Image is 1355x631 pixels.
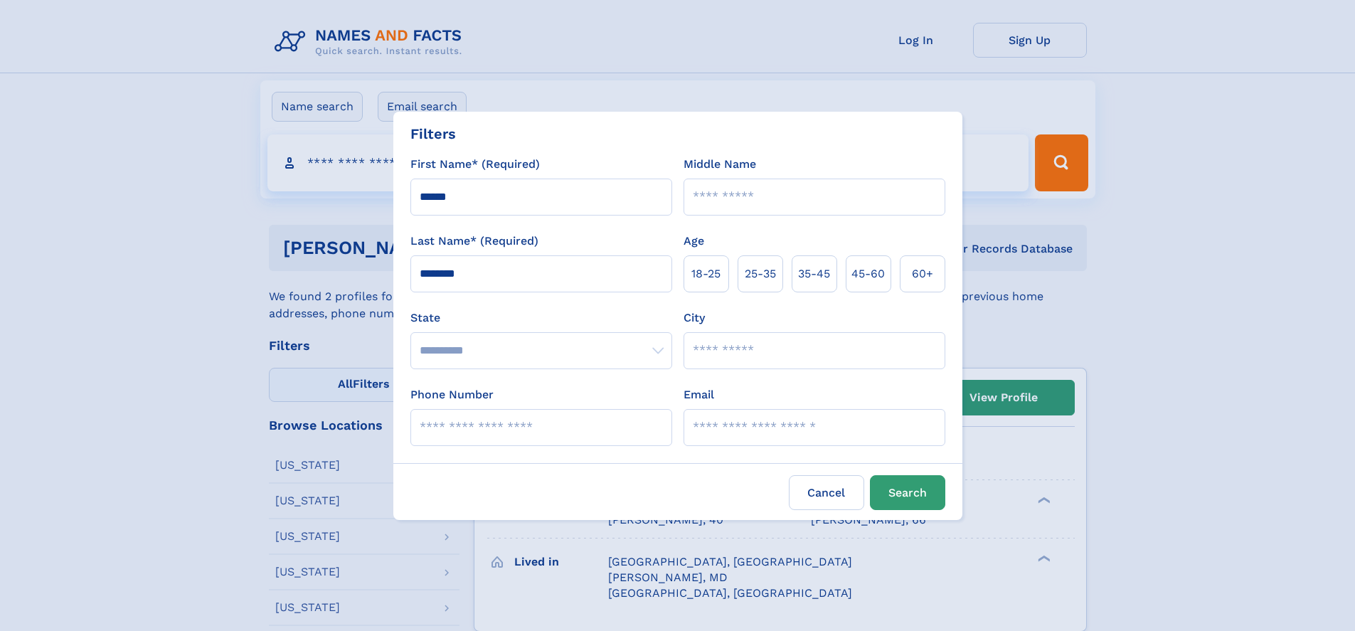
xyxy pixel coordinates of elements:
[410,156,540,173] label: First Name* (Required)
[684,156,756,173] label: Middle Name
[789,475,864,510] label: Cancel
[410,309,672,327] label: State
[691,265,721,282] span: 18‑25
[684,309,705,327] label: City
[684,233,704,250] label: Age
[410,123,456,144] div: Filters
[798,265,830,282] span: 35‑45
[912,265,933,282] span: 60+
[684,386,714,403] label: Email
[410,386,494,403] label: Phone Number
[745,265,776,282] span: 25‑35
[851,265,885,282] span: 45‑60
[410,233,538,250] label: Last Name* (Required)
[870,475,945,510] button: Search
